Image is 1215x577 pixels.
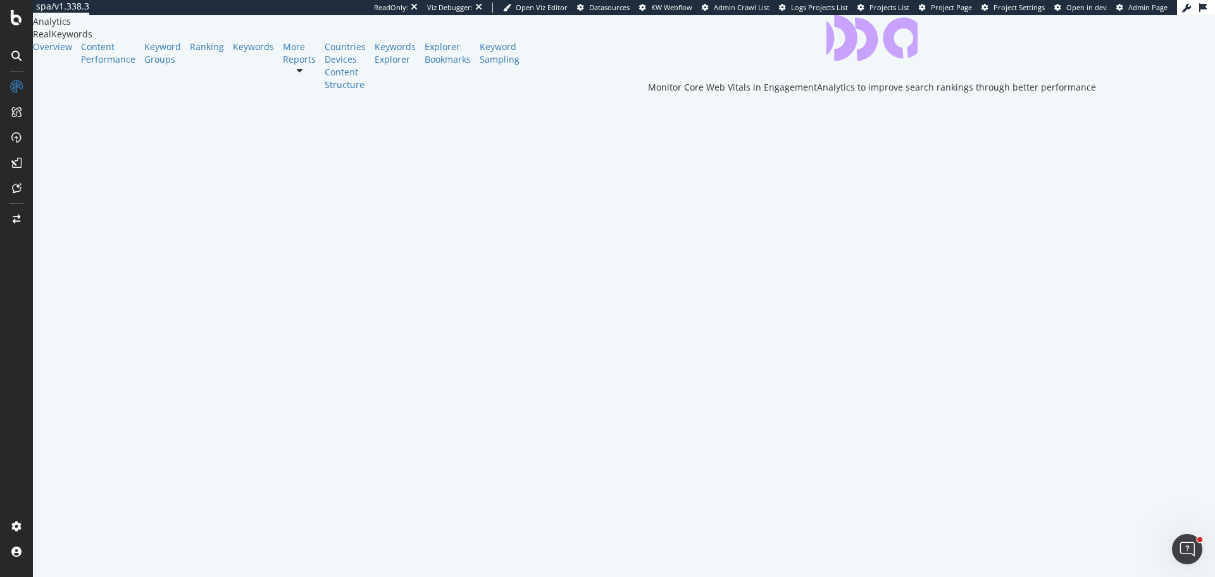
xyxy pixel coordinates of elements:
[577,3,630,13] a: Datasources
[714,3,769,12] span: Admin Crawl List
[33,41,72,53] a: Overview
[283,41,316,66] a: More Reports
[639,3,692,13] a: KW Webflow
[33,15,528,28] div: Analytics
[503,3,568,13] a: Open Viz Editor
[869,3,909,12] span: Projects List
[374,3,408,13] div: ReadOnly:
[190,41,224,53] a: Ranking
[779,3,848,13] a: Logs Projects List
[480,41,520,66] a: Keyword Sampling
[325,53,366,66] a: Devices
[857,3,909,13] a: Projects List
[994,3,1045,12] span: Project Settings
[81,41,135,66] a: Content Performance
[1128,3,1168,12] span: Admin Page
[516,3,568,12] span: Open Viz Editor
[1172,534,1202,564] iframe: Intercom live chat
[325,79,366,91] a: Structure
[981,3,1045,13] a: Project Settings
[425,41,471,66] a: Explorer Bookmarks
[919,3,972,13] a: Project Page
[826,15,918,61] div: animation
[375,41,416,66] a: Keywords Explorer
[325,66,366,79] a: Content
[648,81,1096,94] div: Monitor Core Web Vitals in EngagementAnalytics to improve search rankings through better performance
[1116,3,1168,13] a: Admin Page
[791,3,848,12] span: Logs Projects List
[931,3,972,12] span: Project Page
[651,3,692,12] span: KW Webflow
[1066,3,1107,12] span: Open in dev
[702,3,769,13] a: Admin Crawl List
[144,41,181,66] a: Keyword Groups
[427,3,473,13] div: Viz Debugger:
[325,41,366,53] a: Countries
[589,3,630,12] span: Datasources
[1054,3,1107,13] a: Open in dev
[33,28,528,41] div: RealKeywords
[233,41,274,53] a: Keywords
